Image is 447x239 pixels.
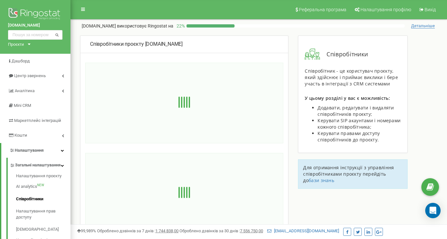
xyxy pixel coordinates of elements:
[97,228,178,233] span: Оброблено дзвінків за 7 днів :
[15,162,61,168] span: Загальні налаштування
[8,22,62,28] a: [DOMAIN_NAME]
[179,228,263,233] span: Оброблено дзвінків за 30 днів :
[12,59,30,63] span: Дашборд
[305,95,390,101] span: У цьому розділі у вас є можливість:
[77,228,96,233] span: 99,989%
[240,228,263,233] u: 7 556 750,00
[15,148,44,153] span: Налаштування
[14,118,61,123] span: Маркетплейс інтеграцій
[16,193,70,205] a: Співробітники
[320,50,368,59] span: Співробітники
[14,103,31,108] span: Mini CRM
[90,41,144,47] span: Співробітники проєкту
[303,164,394,183] span: Для отримання інструкції з управління співробітниками проєкту перейдіть до
[318,105,394,117] span: Додавати, редагувати і видаляти співробітників проєкту;
[14,73,46,78] span: Центр звернень
[360,7,411,12] span: Налаштування профілю
[299,7,346,12] span: Реферальна програма
[16,180,70,193] a: AI analyticsNEW
[173,23,186,29] p: 22 %
[411,23,435,28] span: Детальніше
[10,158,70,171] a: Загальні налаштування
[82,23,173,29] p: [DOMAIN_NAME]
[1,143,70,158] a: Налаштування
[90,41,278,48] div: [DOMAIN_NAME]
[305,68,398,87] span: Співробітник - це користувач проєкту, який здійснює і приймає виклики і бере участь в інтеграції ...
[318,130,380,143] span: Керувати правами доступу співробітників до проєкту.
[155,228,178,233] u: 1 744 838,00
[8,41,24,47] div: Проєкти
[16,173,70,181] a: Налаштування проєкту
[267,228,339,233] a: [EMAIL_ADDRESS][DOMAIN_NAME]
[14,133,27,138] span: Кошти
[318,117,401,130] span: Керувати SIP акаунтами і номерами кожного співробітника;
[117,23,173,28] span: використовує Ringostat на
[8,6,62,22] img: Ringostat logo
[15,88,35,93] span: Аналiтика
[8,30,62,40] input: Пошук за номером
[16,223,70,236] a: [DEMOGRAPHIC_DATA]
[16,205,70,223] a: Налаштування прав доступу
[309,177,334,183] a: бази знань
[425,203,441,218] div: Open Intercom Messenger
[425,7,436,12] span: Вихід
